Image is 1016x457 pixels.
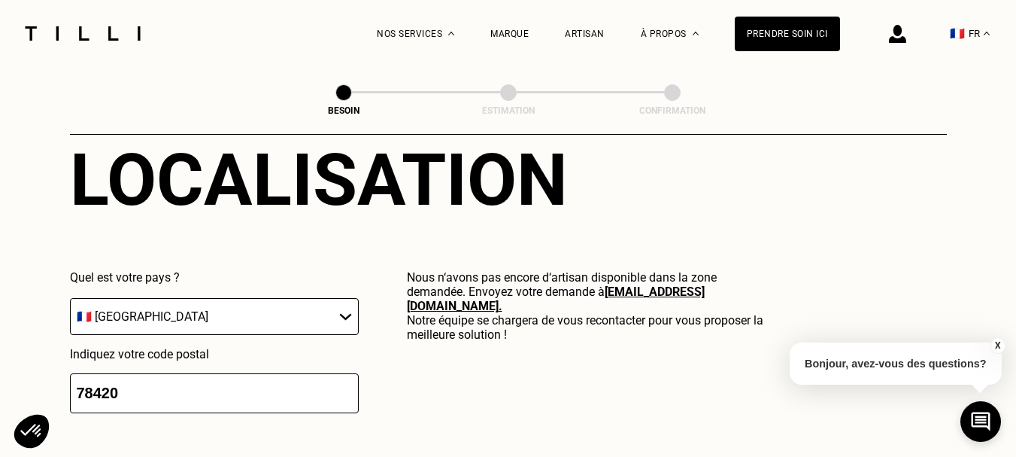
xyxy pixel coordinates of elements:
[70,373,359,413] input: 75001 or 69008
[407,285,705,313] a: [EMAIL_ADDRESS][DOMAIN_NAME].
[984,32,990,35] img: menu déroulant
[70,270,359,285] p: Quel est votre pays ?
[448,32,454,35] img: Menu déroulant
[950,26,965,41] span: 🇫🇷
[597,105,748,116] div: Confirmation
[433,105,584,116] div: Estimation
[790,343,1002,385] p: Bonjour, avez-vous des questions?
[490,29,529,39] a: Marque
[70,347,359,361] p: Indiquez votre code postal
[990,337,1005,354] button: X
[70,138,766,222] div: Localisation
[565,29,605,39] a: Artisan
[693,32,699,35] img: Menu déroulant à propos
[268,105,419,116] div: Besoin
[889,25,906,43] img: icône connexion
[407,270,766,342] p: Nous n‘avons pas encore d‘artisan disponible dans la zone demandée. Envoyez votre demande à Notre...
[735,17,840,51] a: Prendre soin ici
[20,26,146,41] img: Logo du service de couturière Tilli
